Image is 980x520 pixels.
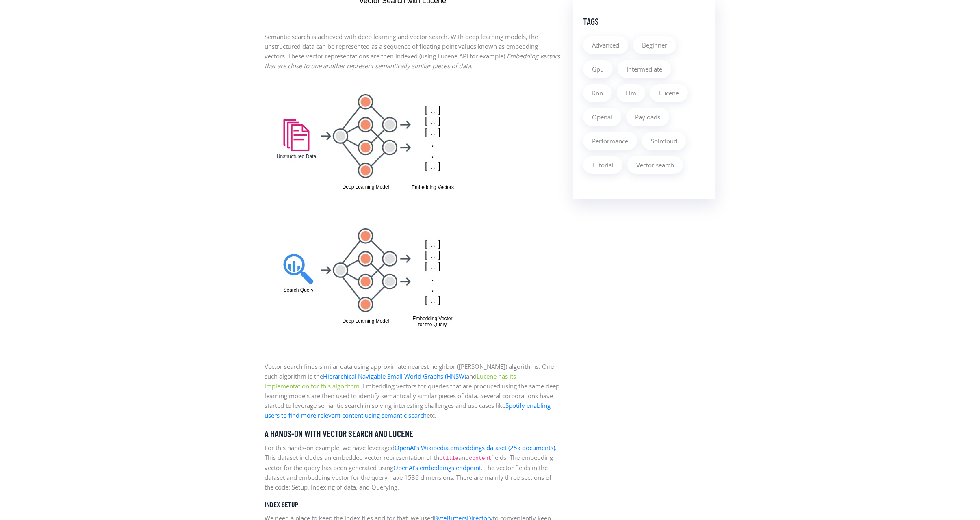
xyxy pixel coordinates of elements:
p: For this hands-on example, we have leveraged . This dataset includes an embedded vector represent... [265,443,561,492]
a: Beginner [633,36,676,54]
a: OpenAI’s Wikipedia embeddings dataset (25k documents) [395,444,555,452]
a: Performance [583,132,637,150]
a: Vector search [627,156,683,174]
a: Solrcloud [642,132,686,150]
a: Tutorial [583,156,622,174]
p: Vector search finds similar data using approximate nearest neighbor ([PERSON_NAME]) algorithms. O... [265,362,561,420]
a: Payloads [626,108,669,126]
a: Llm [617,84,645,102]
a: Openai [583,108,621,126]
a: Hierarchical Navigable Small World Graphs (HNSW) [323,372,466,380]
a: Advanced [583,36,628,54]
a: Knn [583,84,612,102]
h5: Index Setup [265,500,561,509]
code: content [469,455,491,461]
a: OpenAI’s embeddings endpoint [393,464,481,472]
a: Intermediate [618,60,671,78]
p: Semantic search is achieved with deep learning and vector search. With deep learning models, the ... [265,32,561,71]
a: Lucene [650,84,688,102]
a: Gpu [583,60,613,78]
code: title [442,455,458,461]
h4: Tags [583,16,706,26]
h4: A Hands-on with Vector Search and Lucene [265,428,561,439]
img: Deep learning model transformation to vectors [265,79,472,345]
